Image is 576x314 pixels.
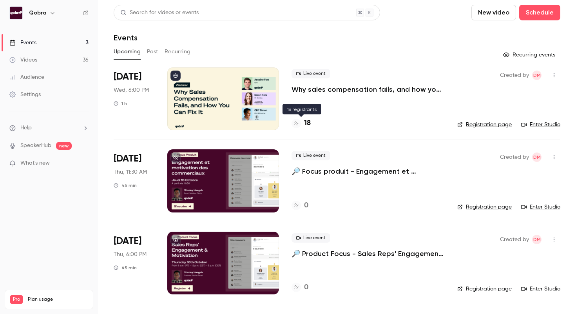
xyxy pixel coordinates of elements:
[292,249,445,258] a: 🔎 Product Focus - Sales Reps' Engagement & Motivation
[457,203,512,211] a: Registration page
[292,233,330,243] span: Live event
[114,265,137,271] div: 45 min
[533,71,541,80] span: DM
[457,121,512,129] a: Registration page
[20,124,32,132] span: Help
[9,91,41,98] div: Settings
[9,124,89,132] li: help-dropdown-opener
[533,152,541,162] span: DM
[532,152,542,162] span: Dylan Manceau
[9,73,44,81] div: Audience
[114,232,155,294] div: Oct 16 Thu, 6:00 PM (Europe/Paris)
[292,167,445,176] a: 🔎 Focus produit - Engagement et motivation des commerciaux
[500,49,560,61] button: Recurring events
[20,159,50,167] span: What's new
[304,200,308,211] h4: 0
[521,285,560,293] a: Enter Studio
[9,39,36,47] div: Events
[292,151,330,160] span: Live event
[521,203,560,211] a: Enter Studio
[114,71,141,83] span: [DATE]
[10,7,22,19] img: Qobra
[304,118,311,129] h4: 18
[500,235,529,244] span: Created by
[532,71,542,80] span: Dylan Manceau
[114,100,127,107] div: 1 h
[292,200,308,211] a: 0
[114,67,155,130] div: Oct 8 Wed, 6:00 PM (Europe/Paris)
[114,235,141,247] span: [DATE]
[114,45,141,58] button: Upcoming
[10,295,23,304] span: Pro
[532,235,542,244] span: Dylan Manceau
[114,250,147,258] span: Thu, 6:00 PM
[56,142,72,150] span: new
[521,121,560,129] a: Enter Studio
[29,9,46,17] h6: Qobra
[28,296,88,303] span: Plan usage
[292,282,308,293] a: 0
[304,282,308,293] h4: 0
[500,71,529,80] span: Created by
[114,149,155,212] div: Oct 16 Thu, 11:30 AM (Europe/Paris)
[519,5,560,20] button: Schedule
[120,9,199,17] div: Search for videos or events
[292,69,330,78] span: Live event
[533,235,541,244] span: DM
[114,182,137,189] div: 45 min
[114,152,141,165] span: [DATE]
[292,118,311,129] a: 18
[114,168,147,176] span: Thu, 11:30 AM
[79,160,89,167] iframe: Noticeable Trigger
[114,33,138,42] h1: Events
[114,86,149,94] span: Wed, 6:00 PM
[500,152,529,162] span: Created by
[147,45,158,58] button: Past
[9,56,37,64] div: Videos
[471,5,516,20] button: New video
[20,142,51,150] a: SpeakerHub
[165,45,191,58] button: Recurring
[457,285,512,293] a: Registration page
[292,85,445,94] a: Why sales compensation fails, and how you can fix it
